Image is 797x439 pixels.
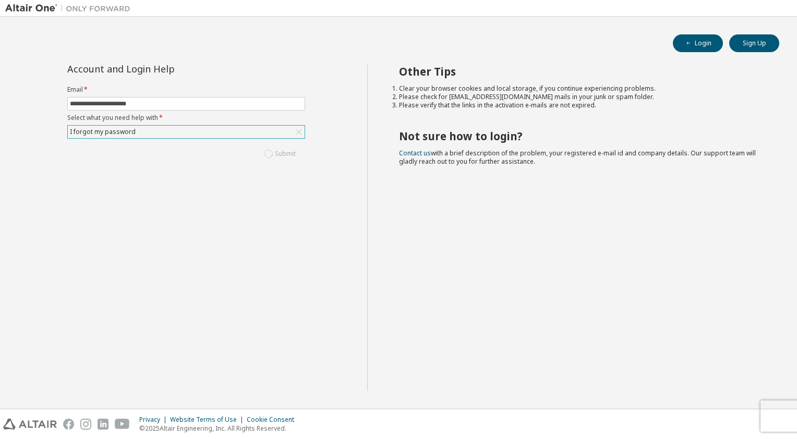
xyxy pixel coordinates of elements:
[399,93,761,101] li: Please check for [EMAIL_ADDRESS][DOMAIN_NAME] mails in your junk or spam folder.
[399,101,761,109] li: Please verify that the links in the activation e-mails are not expired.
[139,416,170,424] div: Privacy
[170,416,247,424] div: Website Terms of Use
[67,65,258,73] div: Account and Login Help
[68,126,137,138] div: I forgot my password
[80,419,91,430] img: instagram.svg
[67,114,305,122] label: Select what you need help with
[399,84,761,93] li: Clear your browser cookies and local storage, if you continue experiencing problems.
[68,126,305,138] div: I forgot my password
[729,34,779,52] button: Sign Up
[399,149,756,166] span: with a brief description of the problem, your registered e-mail id and company details. Our suppo...
[399,65,761,78] h2: Other Tips
[63,419,74,430] img: facebook.svg
[139,424,300,433] p: © 2025 Altair Engineering, Inc. All Rights Reserved.
[67,86,305,94] label: Email
[247,416,300,424] div: Cookie Consent
[98,419,108,430] img: linkedin.svg
[399,149,431,157] a: Contact us
[399,129,761,143] h2: Not sure how to login?
[3,419,57,430] img: altair_logo.svg
[115,419,130,430] img: youtube.svg
[5,3,136,14] img: Altair One
[673,34,723,52] button: Login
